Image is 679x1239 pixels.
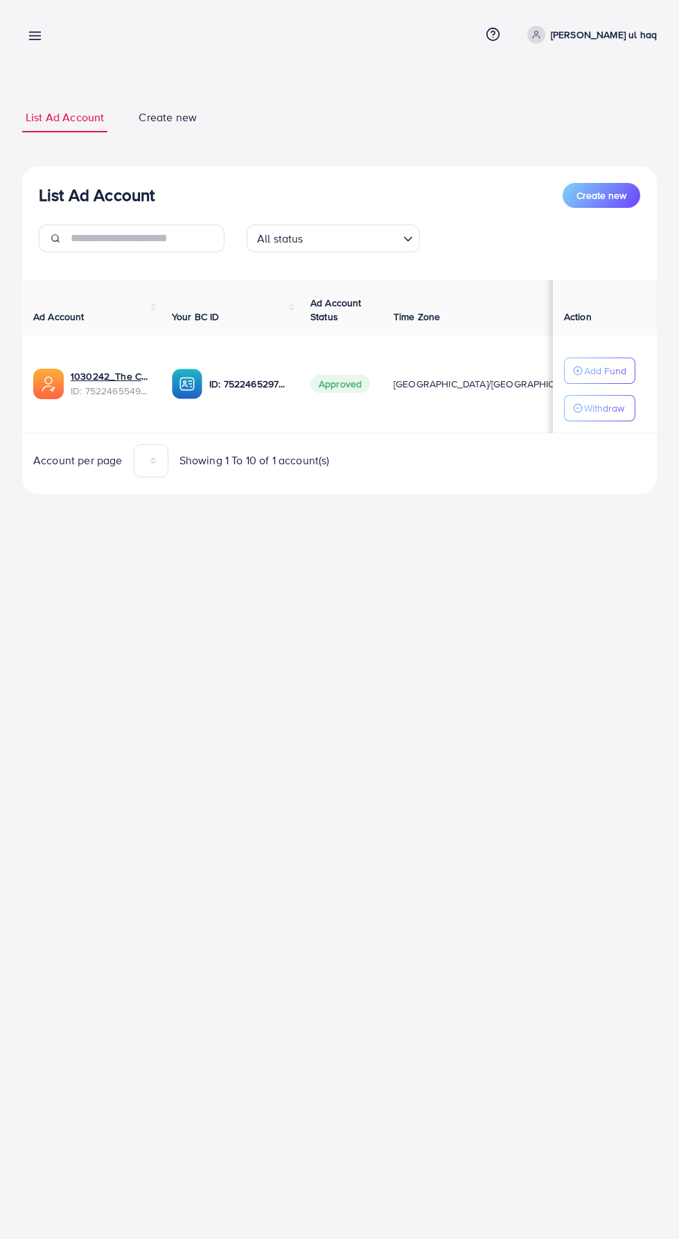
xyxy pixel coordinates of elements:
[564,358,635,384] button: Add Fund
[310,296,362,324] span: Ad Account Status
[564,310,592,324] span: Action
[576,188,626,202] span: Create new
[33,369,64,399] img: ic-ads-acc.e4c84228.svg
[522,26,657,44] a: [PERSON_NAME] ul haq
[308,226,398,249] input: Search for option
[71,369,150,398] div: <span class='underline'>1030242_The Clothing Bazar_1751460503875</span></br>7522465549293649921
[39,185,155,205] h3: List Ad Account
[564,395,635,421] button: Withdraw
[71,384,150,398] span: ID: 7522465549293649921
[172,310,220,324] span: Your BC ID
[551,26,657,43] p: [PERSON_NAME] ul haq
[584,362,626,379] p: Add Fund
[33,452,123,468] span: Account per page
[33,310,85,324] span: Ad Account
[254,229,306,249] span: All status
[139,109,197,125] span: Create new
[310,375,370,393] span: Approved
[179,452,330,468] span: Showing 1 To 10 of 1 account(s)
[394,377,586,391] span: [GEOGRAPHIC_DATA]/[GEOGRAPHIC_DATA]
[71,369,150,383] a: 1030242_The Clothing Bazar_1751460503875
[172,369,202,399] img: ic-ba-acc.ded83a64.svg
[394,310,440,324] span: Time Zone
[247,225,420,252] div: Search for option
[563,183,640,208] button: Create new
[26,109,104,125] span: List Ad Account
[209,376,288,392] p: ID: 7522465297945837585
[584,400,624,416] p: Withdraw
